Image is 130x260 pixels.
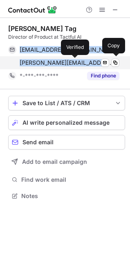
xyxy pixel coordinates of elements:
span: Find work email [21,176,122,183]
button: Add to email campaign [8,154,125,169]
div: Director of Product at Tactful AI [8,33,125,41]
button: AI write personalized message [8,115,125,130]
button: Send email [8,135,125,150]
div: [PERSON_NAME] Tag [8,24,76,33]
span: Notes [21,192,122,200]
span: AI write personalized message [22,119,110,126]
img: ContactOut v5.3.10 [8,5,57,15]
button: Find work email [8,174,125,185]
span: Send email [22,139,54,145]
button: Notes [8,190,125,202]
button: Reveal Button [87,72,119,80]
button: save-profile-one-click [8,96,125,110]
div: Save to List / ATS / CRM [22,100,111,106]
span: [PERSON_NAME][EMAIL_ADDRESS] [20,59,113,66]
span: [EMAIL_ADDRESS][DOMAIN_NAME] [20,46,113,53]
span: Add to email campaign [22,159,87,165]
